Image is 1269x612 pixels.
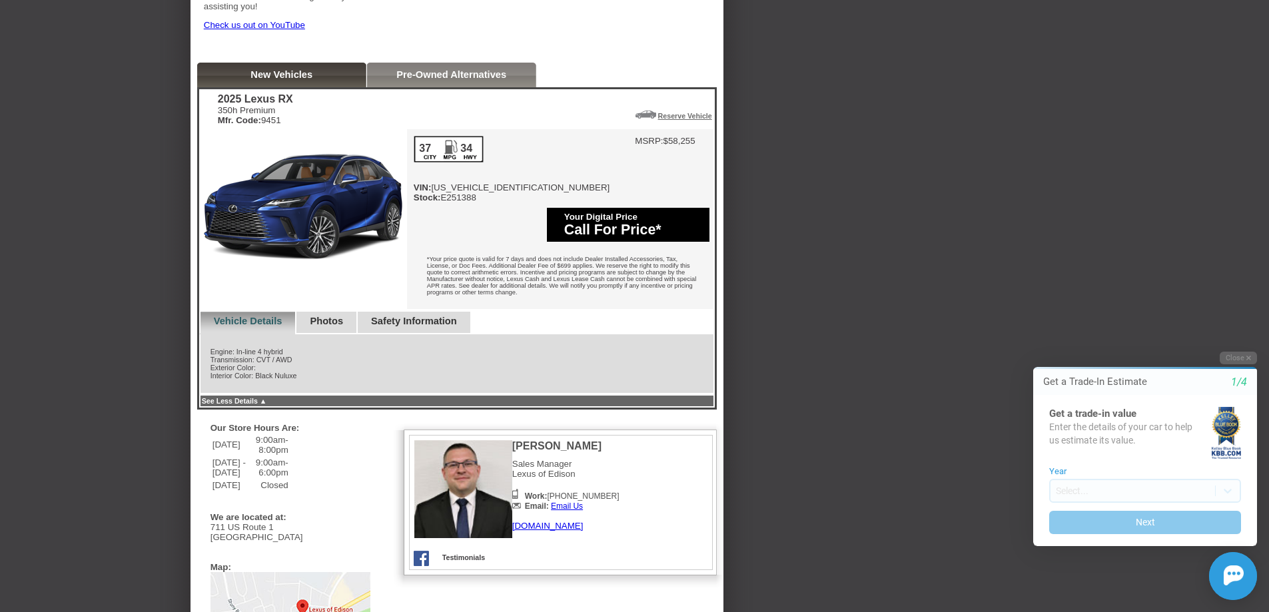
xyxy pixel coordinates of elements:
div: [PERSON_NAME] [512,440,620,452]
td: [DATE] - [DATE] [212,457,248,478]
div: 37 [418,143,432,154]
b: VIN: [414,182,432,192]
a: Pre-Owned Alternatives [396,69,506,80]
a: Email Us [551,501,583,511]
b: Work: [525,491,548,501]
div: [US_VEHICLE_IDENTIFICATION_NUMBER] E251388 [414,136,610,202]
div: 34 [460,143,474,154]
a: Check us out on YouTube [204,20,305,30]
b: Stock: [414,192,441,202]
td: 9:00am-8:00pm [249,434,289,456]
a: Testimonials [442,553,485,561]
span: [PHONE_NUMBER] [525,491,620,501]
img: Icon_Facebook.png [414,551,429,566]
img: Icon_Phone.png [512,489,518,499]
img: Icon_Email2.png [512,503,521,509]
div: Your Digital Price [564,212,703,222]
td: $58,255 [663,136,695,146]
div: Engine: In-line 4 hybrid Transmission: CVT / AWD Exterior Color: Interior Color: Black Nuluxe [199,334,715,394]
td: MSRP: [635,136,663,146]
img: 2025 Lexus RX [199,129,407,285]
div: We are located at: [211,512,364,522]
div: Sales Manager Lexus of Edison [512,440,620,531]
div: 2025 Lexus RX [218,93,293,105]
div: Call For Price* [564,222,703,238]
div: 350h Premium 9451 [218,105,293,125]
b: Email: [525,501,549,511]
a: [DOMAIN_NAME] [512,521,584,531]
iframe: Chat Assistance [1005,340,1269,612]
b: Mfr. Code: [218,115,261,125]
a: Safety Information [371,316,457,326]
a: Reserve Vehicle [658,112,712,120]
td: 9:00am-6:00pm [249,457,289,478]
img: Icon_ReserveVehicleCar.png [635,111,656,119]
a: Vehicle Details [214,316,282,326]
div: *Your price quote is valid for 7 days and does not include Dealer Installed Accessories, Tax, Lic... [407,246,713,309]
a: See Less Details ▲ [202,397,267,405]
td: [DATE] [212,479,248,491]
div: 711 US Route 1 [GEOGRAPHIC_DATA] [211,522,370,542]
td: Closed [249,479,289,491]
a: Photos [310,316,343,326]
div: Map: [211,562,231,572]
td: [DATE] [212,434,248,456]
a: New Vehicles [250,69,312,80]
div: Our Store Hours Are: [211,423,364,433]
